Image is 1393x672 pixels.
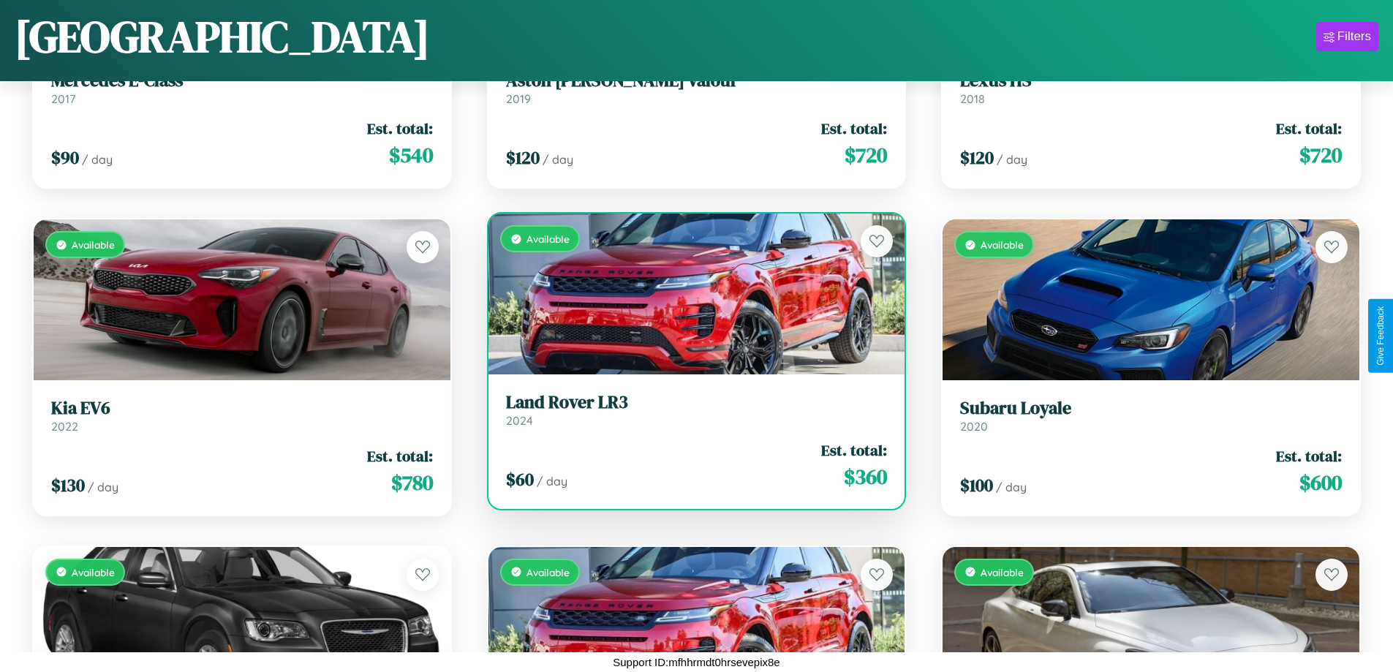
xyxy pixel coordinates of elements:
h3: Mercedes E-Class [51,70,433,91]
span: 2018 [960,91,985,106]
span: $ 780 [391,468,433,497]
span: / day [82,152,113,167]
span: Est. total: [367,118,433,139]
div: Give Feedback [1375,306,1386,366]
span: $ 720 [845,140,887,170]
p: Support ID: mfhhrmdt0hrsevepix8e [613,652,779,672]
span: $ 60 [506,467,534,491]
h3: Land Rover LR3 [506,392,888,413]
button: Filters [1316,22,1378,51]
span: / day [537,474,567,488]
span: 2022 [51,419,78,434]
span: Available [72,238,115,251]
span: 2017 [51,91,75,106]
span: 2020 [960,419,988,434]
h3: Lexus HS [960,70,1342,91]
span: / day [996,480,1027,494]
span: $ 100 [960,473,993,497]
span: $ 720 [1299,140,1342,170]
h3: Subaru Loyale [960,398,1342,419]
div: Filters [1337,29,1371,44]
span: / day [88,480,118,494]
span: / day [543,152,573,167]
span: / day [997,152,1027,167]
span: 2024 [506,413,533,428]
span: Available [72,566,115,578]
span: Est. total: [1276,445,1342,467]
span: Available [526,233,570,245]
span: Est. total: [367,445,433,467]
a: Aston [PERSON_NAME] Valour2019 [506,70,888,106]
a: Mercedes E-Class2017 [51,70,433,106]
span: Available [526,566,570,578]
span: Available [981,238,1024,251]
span: Est. total: [1276,118,1342,139]
h3: Aston [PERSON_NAME] Valour [506,70,888,91]
span: 2019 [506,91,531,106]
span: $ 130 [51,473,85,497]
span: Est. total: [821,439,887,461]
a: Lexus HS2018 [960,70,1342,106]
span: $ 90 [51,146,79,170]
a: Land Rover LR32024 [506,392,888,428]
h3: Kia EV6 [51,398,433,419]
span: $ 120 [960,146,994,170]
span: Available [981,566,1024,578]
a: Kia EV62022 [51,398,433,434]
span: $ 540 [389,140,433,170]
span: $ 600 [1299,468,1342,497]
span: $ 360 [844,462,887,491]
a: Subaru Loyale2020 [960,398,1342,434]
span: $ 120 [506,146,540,170]
h1: [GEOGRAPHIC_DATA] [15,7,430,67]
span: Est. total: [821,118,887,139]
